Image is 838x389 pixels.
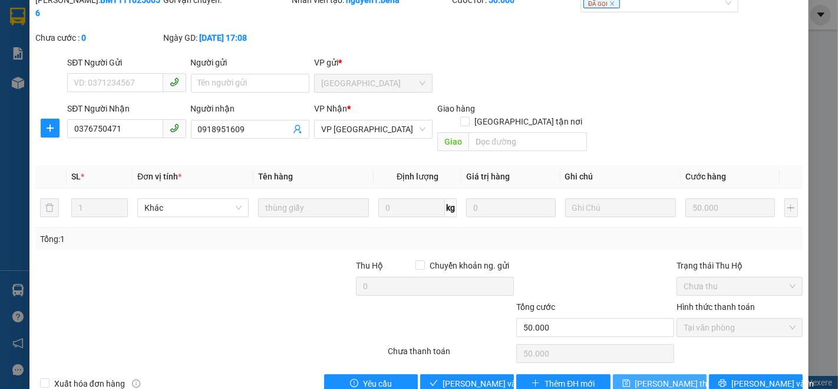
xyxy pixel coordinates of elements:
[685,172,726,181] span: Cước hàng
[470,115,587,128] span: [GEOGRAPHIC_DATA] tận nơi
[469,132,587,151] input: Dọc đường
[677,259,803,272] div: Trạng thái Thu Hộ
[258,198,369,217] input: VD: Bàn, Ghế
[67,56,186,69] div: SĐT Người Gửi
[430,379,438,388] span: check
[191,102,309,115] div: Người nhận
[437,104,475,113] span: Giao hàng
[466,172,510,181] span: Giá trị hàng
[170,123,179,133] span: phone
[41,119,60,138] button: plus
[67,102,186,115] div: SĐT Người Nhận
[293,125,302,134] span: user-add
[387,345,516,365] div: Chưa thanh toán
[35,31,161,44] div: Chưa cước :
[71,172,81,181] span: SL
[137,172,182,181] span: Đơn vị tính
[40,198,59,217] button: delete
[718,379,727,388] span: printer
[677,302,755,312] label: Hình thức thanh toán
[560,165,681,188] th: Ghi chú
[437,132,469,151] span: Giao
[170,77,179,87] span: phone
[41,123,59,133] span: plus
[314,56,433,69] div: VP gửi
[164,31,290,44] div: Ngày GD:
[144,199,242,217] span: Khác
[784,198,799,217] button: plus
[565,198,677,217] input: Ghi Chú
[445,198,457,217] span: kg
[81,33,86,43] b: 0
[684,319,796,336] span: Tại văn phòng
[321,120,425,138] span: VP PHÚ YÊN
[425,259,514,272] span: Chuyển khoản ng. gửi
[356,261,383,270] span: Thu Hộ
[258,172,293,181] span: Tên hàng
[350,379,358,388] span: exclamation-circle
[397,172,438,181] span: Định lượng
[466,198,555,217] input: 0
[321,74,425,92] span: ĐẮK LẮK
[132,380,140,388] span: info-circle
[191,56,309,69] div: Người gửi
[40,233,324,246] div: Tổng: 1
[200,33,248,43] b: [DATE] 17:08
[532,379,540,388] span: plus
[685,198,774,217] input: 0
[314,104,347,113] span: VP Nhận
[516,302,555,312] span: Tổng cước
[609,1,615,6] span: close
[622,379,631,388] span: save
[684,277,796,295] span: Chưa thu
